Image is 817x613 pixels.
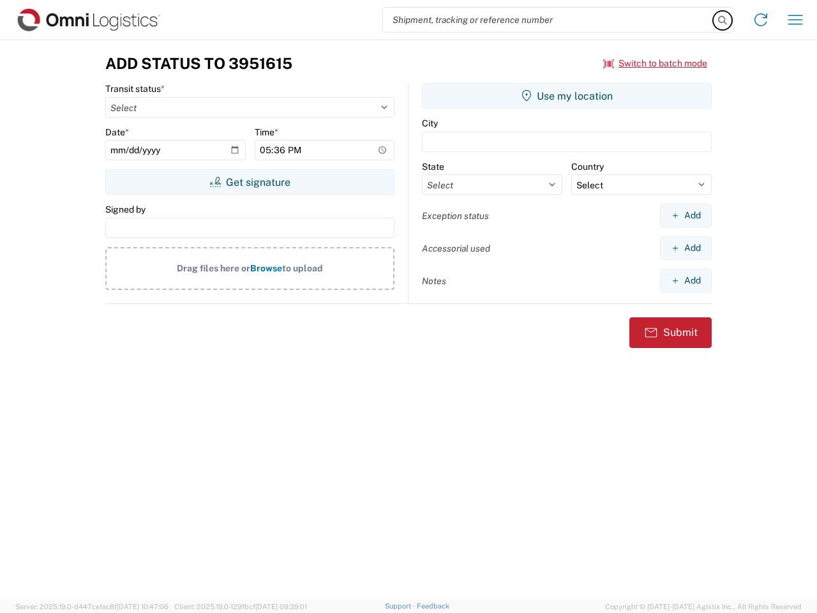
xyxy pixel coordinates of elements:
[117,603,169,610] span: [DATE] 10:47:06
[250,263,282,273] span: Browse
[385,602,417,610] a: Support
[255,603,307,610] span: [DATE] 09:39:01
[383,8,714,32] input: Shipment, tracking or reference number
[422,210,489,222] label: Exception status
[174,603,307,610] span: Client: 2025.19.0-129fbcf
[177,263,250,273] span: Drag files here or
[422,83,712,109] button: Use my location
[603,53,707,74] button: Switch to batch mode
[105,126,129,138] label: Date
[15,603,169,610] span: Server: 2025.19.0-d447cefac8f
[422,275,446,287] label: Notes
[660,269,712,292] button: Add
[417,602,449,610] a: Feedback
[571,161,604,172] label: Country
[422,117,438,129] label: City
[105,169,394,195] button: Get signature
[255,126,278,138] label: Time
[605,601,802,612] span: Copyright © [DATE]-[DATE] Agistix Inc., All Rights Reserved
[629,317,712,348] button: Submit
[660,236,712,260] button: Add
[105,54,292,73] h3: Add Status to 3951615
[660,204,712,227] button: Add
[105,83,165,95] label: Transit status
[105,204,146,215] label: Signed by
[282,263,323,273] span: to upload
[422,243,490,254] label: Accessorial used
[422,161,444,172] label: State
